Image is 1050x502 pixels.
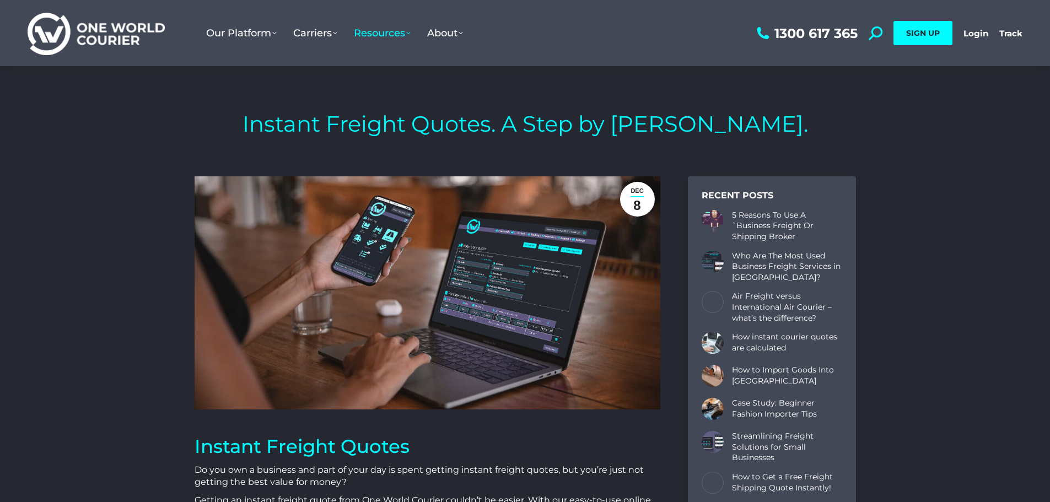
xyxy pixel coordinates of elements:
a: Our Platform [198,16,285,50]
a: Post image [702,365,724,387]
a: How to Import Goods Into [GEOGRAPHIC_DATA] [732,365,842,386]
a: Streamlining Freight Solutions for Small Businesses [732,431,842,463]
a: Post image [702,472,724,494]
span: SIGN UP [906,28,940,38]
a: Post image [702,398,724,420]
img: Freight Tech. Man on laptop mobile phone, freight quotes One World Courier [195,176,660,409]
div: Recent Posts [702,190,842,202]
a: Post image [702,291,724,313]
a: SIGN UP [893,21,952,45]
span: Carriers [293,27,337,39]
span: Our Platform [206,27,277,39]
h1: Instant Freight Quotes [195,434,660,458]
a: Track [999,28,1022,39]
span: About [427,27,463,39]
a: Login [963,28,988,39]
a: 1300 617 365 [754,26,858,40]
p: Do you own a business and part of your day is spent getting instant freight quotes, but you’re ju... [195,464,660,489]
a: About [419,16,471,50]
a: Post image [702,251,724,273]
a: Post image [702,332,724,354]
a: How to Get a Free Freight Shipping Quote Instantly! [732,472,842,493]
a: 5 Reasons To Use A `Business Freight Or Shipping Broker [732,210,842,242]
a: Case Study: Beginner Fashion Importer Tips [732,398,842,419]
a: Air Freight versus International Air Courier – what’s the difference? [732,291,842,323]
span: 8 [633,197,640,213]
a: Who Are The Most Used Business Freight Services in [GEOGRAPHIC_DATA]? [732,251,842,283]
a: Carriers [285,16,346,50]
img: One World Courier [28,11,165,56]
a: How instant courier quotes are calculated [732,332,842,353]
span: Resources [354,27,411,39]
span: Dec [631,186,643,196]
a: Post image [702,431,724,453]
a: Dec8 [620,182,655,217]
h1: Instant Freight Quotes. A Step by [PERSON_NAME]. [243,110,808,138]
a: Resources [346,16,419,50]
a: Post image [702,210,724,232]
